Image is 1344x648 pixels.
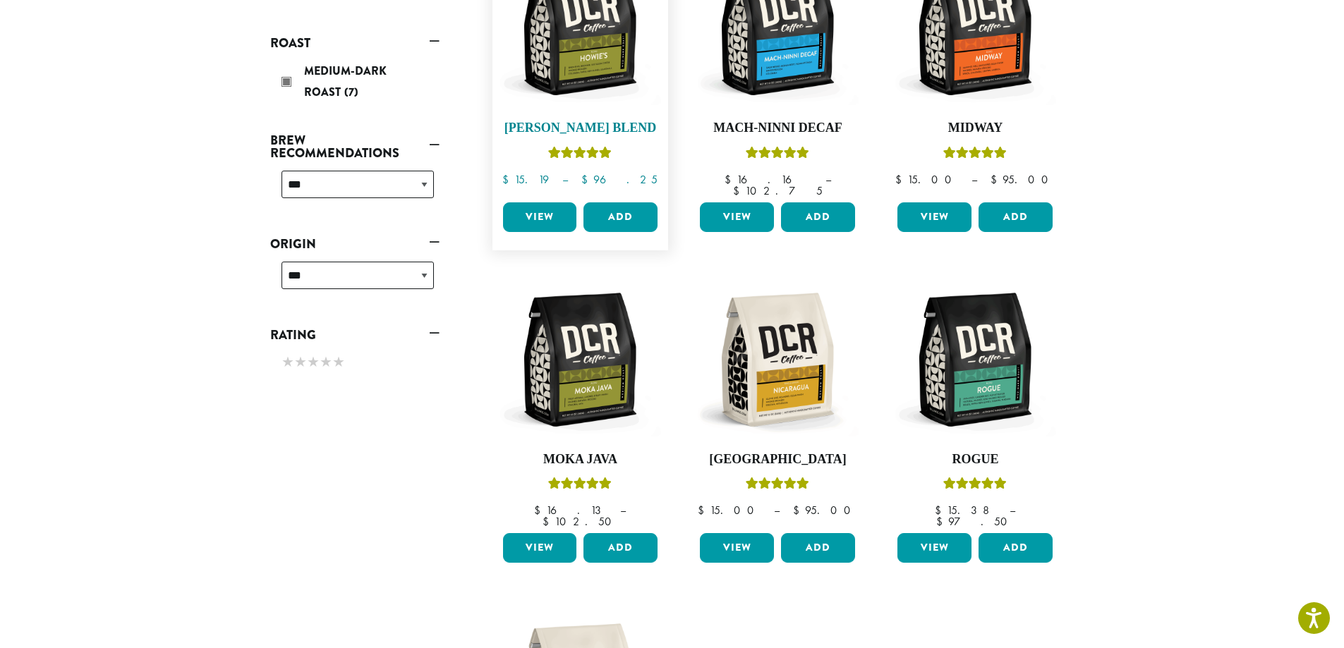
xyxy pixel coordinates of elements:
[895,172,907,187] span: $
[696,279,859,441] img: DCR-12oz-Nicaragua-Stock-scaled.png
[894,279,1056,528] a: RogueRated 5.00 out of 5
[583,202,658,232] button: Add
[700,202,774,232] a: View
[500,121,662,136] h4: [PERSON_NAME] Blend
[620,503,626,518] span: –
[562,172,568,187] span: –
[270,165,440,215] div: Brew Recommendations
[548,475,612,496] div: Rated 5.00 out of 5
[304,63,387,100] span: Medium-Dark Roast
[307,352,320,372] span: ★
[936,514,1014,529] bdi: 97.50
[733,183,823,198] bdi: 102.75
[894,121,1056,136] h4: Midway
[502,172,514,187] span: $
[897,533,971,563] a: View
[534,503,607,518] bdi: 16.13
[270,232,440,256] a: Origin
[943,145,1007,166] div: Rated 5.00 out of 5
[943,475,1007,496] div: Rated 5.00 out of 5
[320,352,332,372] span: ★
[991,172,1055,187] bdi: 95.00
[270,256,440,306] div: Origin
[1010,503,1015,518] span: –
[774,503,780,518] span: –
[793,503,805,518] span: $
[344,84,358,100] span: (7)
[781,202,855,232] button: Add
[698,503,761,518] bdi: 15.00
[894,279,1056,441] img: DCR-12oz-Rogue-Stock-scaled.png
[270,347,440,379] div: Rating
[581,172,658,187] bdi: 96.25
[935,503,947,518] span: $
[696,452,859,467] h4: [GEOGRAPHIC_DATA]
[500,452,662,467] h4: Moka Java
[270,128,440,165] a: Brew Recommendations
[935,503,996,518] bdi: 15.38
[733,183,745,198] span: $
[825,172,831,187] span: –
[281,352,294,372] span: ★
[548,145,612,166] div: Rated 4.67 out of 5
[894,452,1056,467] h4: Rogue
[581,172,593,187] span: $
[502,172,549,187] bdi: 15.19
[698,503,710,518] span: $
[543,514,618,529] bdi: 102.50
[503,202,577,232] a: View
[534,503,546,518] span: $
[746,475,809,496] div: Rated 5.00 out of 5
[270,55,440,111] div: Roast
[700,533,774,563] a: View
[270,31,440,55] a: Roast
[979,202,1053,232] button: Add
[332,352,345,372] span: ★
[543,514,555,529] span: $
[270,323,440,347] a: Rating
[696,279,859,528] a: [GEOGRAPHIC_DATA]Rated 5.00 out of 5
[583,533,658,563] button: Add
[897,202,971,232] a: View
[936,514,948,529] span: $
[781,533,855,563] button: Add
[725,172,812,187] bdi: 16.16
[499,279,661,441] img: DCR-12oz-Moka-Java-Stock-scaled.png
[971,172,977,187] span: –
[500,279,662,528] a: Moka JavaRated 5.00 out of 5
[696,121,859,136] h4: Mach-Ninni Decaf
[979,533,1053,563] button: Add
[503,533,577,563] a: View
[895,172,958,187] bdi: 15.00
[294,352,307,372] span: ★
[725,172,737,187] span: $
[746,145,809,166] div: Rated 5.00 out of 5
[793,503,857,518] bdi: 95.00
[991,172,1003,187] span: $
